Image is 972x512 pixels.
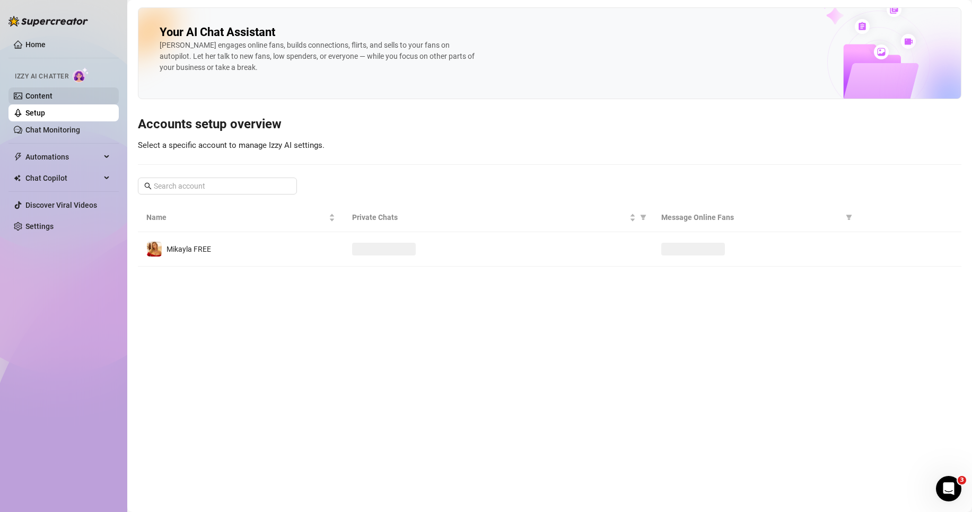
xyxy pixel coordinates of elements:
[138,140,325,150] span: Select a specific account to manage Izzy AI settings.
[14,174,21,182] img: Chat Copilot
[144,182,152,190] span: search
[344,203,652,232] th: Private Chats
[147,242,162,257] img: Mikayla FREE
[846,214,852,220] span: filter
[936,476,961,501] iframe: Intercom live chat
[25,148,101,165] span: Automations
[15,72,68,82] span: Izzy AI Chatter
[25,126,80,134] a: Chat Monitoring
[146,211,327,223] span: Name
[844,209,854,225] span: filter
[25,109,45,117] a: Setup
[25,170,101,187] span: Chat Copilot
[640,214,646,220] span: filter
[138,203,344,232] th: Name
[661,211,842,223] span: Message Online Fans
[138,116,961,133] h3: Accounts setup overview
[160,25,275,40] h2: Your AI Chat Assistant
[25,201,97,209] a: Discover Viral Videos
[958,476,966,484] span: 3
[8,16,88,27] img: logo-BBDzfeDw.svg
[73,67,89,83] img: AI Chatter
[160,40,478,73] div: [PERSON_NAME] engages online fans, builds connections, flirts, and sells to your fans on autopilo...
[352,211,627,223] span: Private Chats
[25,222,54,231] a: Settings
[167,245,211,253] span: Mikayla FREE
[638,209,649,225] span: filter
[14,153,22,161] span: thunderbolt
[25,40,46,49] a: Home
[25,92,52,100] a: Content
[154,180,282,192] input: Search account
